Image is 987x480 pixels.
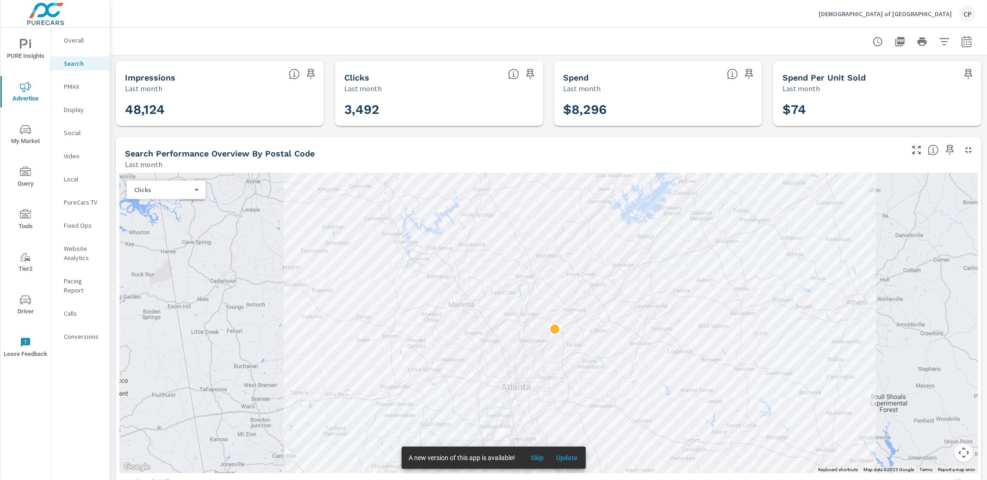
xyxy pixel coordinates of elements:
[3,337,48,360] span: Leave Feedback
[938,467,975,472] a: Report a map error
[134,186,191,194] p: Clicks
[64,198,102,207] p: PureCars TV
[527,454,549,462] span: Skip
[51,149,110,163] div: Video
[51,126,110,140] div: Social
[51,218,110,232] div: Fixed Ops
[928,144,939,156] span: Understand Search performance data by postal code. Individual postal codes can be selected and ex...
[51,172,110,186] div: Local
[64,82,102,91] p: PMAX
[64,309,102,318] p: Calls
[51,80,110,94] div: PMAX
[552,450,582,465] button: Update
[3,81,48,104] span: Advertise
[125,83,162,94] p: Last month
[961,67,976,81] span: Save this to your personalized report
[125,149,315,158] h5: Search Performance Overview By Postal Code
[64,244,102,262] p: Website Analytics
[344,83,382,94] p: Last month
[523,450,552,465] button: Skip
[64,221,102,230] p: Fixed Ops
[51,330,110,343] div: Conversions
[344,73,369,82] h5: Clicks
[64,332,102,341] p: Conversions
[782,102,972,118] h3: $74
[3,209,48,232] span: Tools
[127,186,198,194] div: Clicks
[64,105,102,114] p: Display
[64,175,102,184] p: Local
[564,102,753,118] h3: $8,296
[819,10,952,18] p: [DEMOGRAPHIC_DATA] of [GEOGRAPHIC_DATA]
[125,159,162,170] p: Last month
[727,69,738,80] span: The amount of money spent on advertising during the period.
[3,252,48,274] span: Tier2
[919,467,932,472] a: Terms (opens in new tab)
[125,73,175,82] h5: Impressions
[3,124,48,147] span: My Market
[304,67,318,81] span: Save this to your personalized report
[957,32,976,51] button: Select Date Range
[51,103,110,117] div: Display
[508,69,519,80] span: The number of times an ad was clicked by a consumer.
[51,195,110,209] div: PureCars TV
[564,83,601,94] p: Last month
[64,59,102,68] p: Search
[818,467,858,473] button: Keyboard shortcuts
[64,151,102,161] p: Video
[51,274,110,297] div: Pacing Report
[125,102,315,118] h3: 48,124
[344,102,534,118] h3: 3,492
[913,32,931,51] button: Print Report
[64,276,102,295] p: Pacing Report
[289,69,300,80] span: The number of times an ad was shown on your behalf.
[3,39,48,62] span: PURE Insights
[863,467,914,472] span: Map data ©2025 Google
[959,6,976,22] div: CP
[742,67,757,81] span: Save this to your personalized report
[51,33,110,47] div: Overall
[935,32,954,51] button: Apply Filters
[523,67,538,81] span: Save this to your personalized report
[556,454,578,462] span: Update
[122,461,152,473] a: Open this area in Google Maps (opens a new window)
[961,143,976,157] button: Minimize Widget
[64,36,102,45] p: Overall
[891,32,909,51] button: "Export Report to PDF"
[909,143,924,157] button: Make Fullscreen
[782,83,820,94] p: Last month
[943,143,957,157] span: Save this to your personalized report
[51,242,110,265] div: Website Analytics
[409,454,515,461] span: A new version of this app is available!
[955,443,973,462] button: Map camera controls
[782,73,866,82] h5: Spend Per Unit Sold
[0,28,50,368] div: nav menu
[51,306,110,320] div: Calls
[122,461,152,473] img: Google
[64,128,102,137] p: Social
[3,294,48,317] span: Driver
[3,167,48,189] span: Query
[564,73,589,82] h5: Spend
[51,56,110,70] div: Search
